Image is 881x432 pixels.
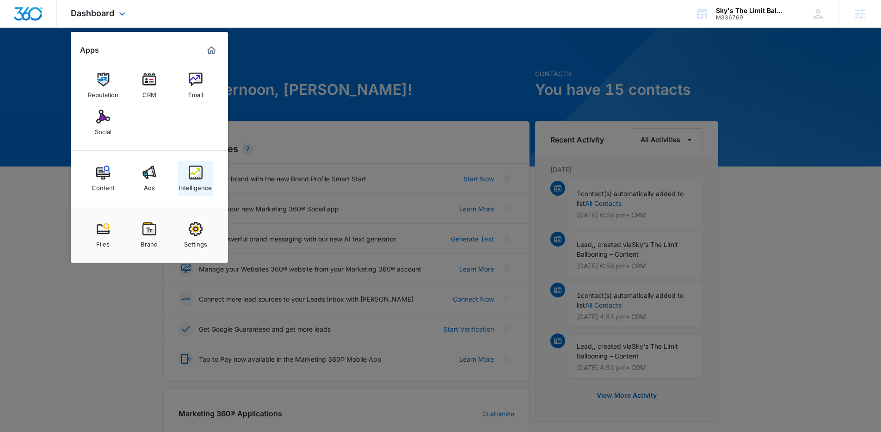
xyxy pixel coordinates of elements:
[132,217,167,253] a: Brand
[92,179,115,191] div: Content
[142,86,156,99] div: CRM
[86,217,121,253] a: Files
[188,86,203,99] div: Email
[179,179,212,191] div: Intelligence
[86,161,121,196] a: Content
[86,68,121,103] a: Reputation
[132,68,167,103] a: CRM
[132,161,167,196] a: Ads
[95,123,111,136] div: Social
[178,68,213,103] a: Email
[96,236,110,248] div: Files
[80,46,99,55] h2: Apps
[716,7,783,14] div: account name
[184,236,207,248] div: Settings
[71,8,114,18] span: Dashboard
[204,43,219,58] a: Marketing 360® Dashboard
[141,236,158,248] div: Brand
[716,14,783,21] div: account id
[144,179,155,191] div: Ads
[86,105,121,140] a: Social
[178,161,213,196] a: Intelligence
[88,86,118,99] div: Reputation
[178,217,213,253] a: Settings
